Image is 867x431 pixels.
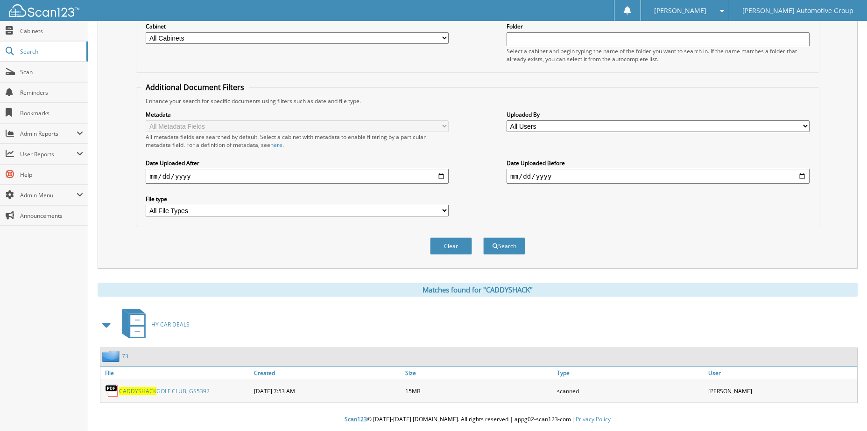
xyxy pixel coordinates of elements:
legend: Additional Document Filters [141,82,249,92]
span: CADDYSHACK [119,387,156,395]
div: [PERSON_NAME] [706,382,857,400]
a: Created [252,367,403,379]
span: Reminders [20,89,83,97]
span: Search [20,48,82,56]
span: Scan123 [345,415,367,423]
span: Admin Menu [20,191,77,199]
span: Scan [20,68,83,76]
a: Type [555,367,706,379]
label: Date Uploaded After [146,159,449,167]
div: All metadata fields are searched by default. Select a cabinet with metadata to enable filtering b... [146,133,449,149]
a: Privacy Policy [576,415,611,423]
span: [PERSON_NAME] [654,8,706,14]
a: CADDYSHACKGOLF CLUB, GS5392 [119,387,210,395]
span: Admin Reports [20,130,77,138]
img: scan123-logo-white.svg [9,4,79,17]
button: Clear [430,237,472,255]
label: File type [146,195,449,203]
a: File [100,367,252,379]
img: folder2.png [102,350,122,362]
span: Bookmarks [20,109,83,117]
span: Cabinets [20,27,83,35]
div: Enhance your search for specific documents using filters such as date and file type. [141,97,814,105]
span: [PERSON_NAME] Automotive Group [742,8,853,14]
div: © [DATE]-[DATE] [DOMAIN_NAME]. All rights reserved | appg02-scan123-com | [88,408,867,431]
a: HY CAR DEALS [116,306,190,343]
img: PDF.png [105,384,119,398]
a: Size [403,367,554,379]
div: Select a cabinet and begin typing the name of the folder you want to search in. If the name match... [507,47,810,63]
span: User Reports [20,150,77,158]
a: here [270,141,282,149]
a: 73 [122,352,128,360]
div: [DATE] 7:53 AM [252,382,403,400]
label: Metadata [146,111,449,118]
button: Search [483,237,525,255]
label: Date Uploaded Before [507,159,810,167]
div: 15MB [403,382,554,400]
input: start [146,169,449,184]
span: Help [20,171,83,179]
div: Matches found for "CADDYSHACK" [98,283,858,297]
label: Folder [507,22,810,30]
label: Uploaded By [507,111,810,118]
iframe: Chat Widget [820,386,867,431]
span: Announcements [20,212,83,220]
label: Cabinet [146,22,449,30]
span: HY CAR DEALS [151,320,190,328]
a: User [706,367,857,379]
input: end [507,169,810,184]
div: scanned [555,382,706,400]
